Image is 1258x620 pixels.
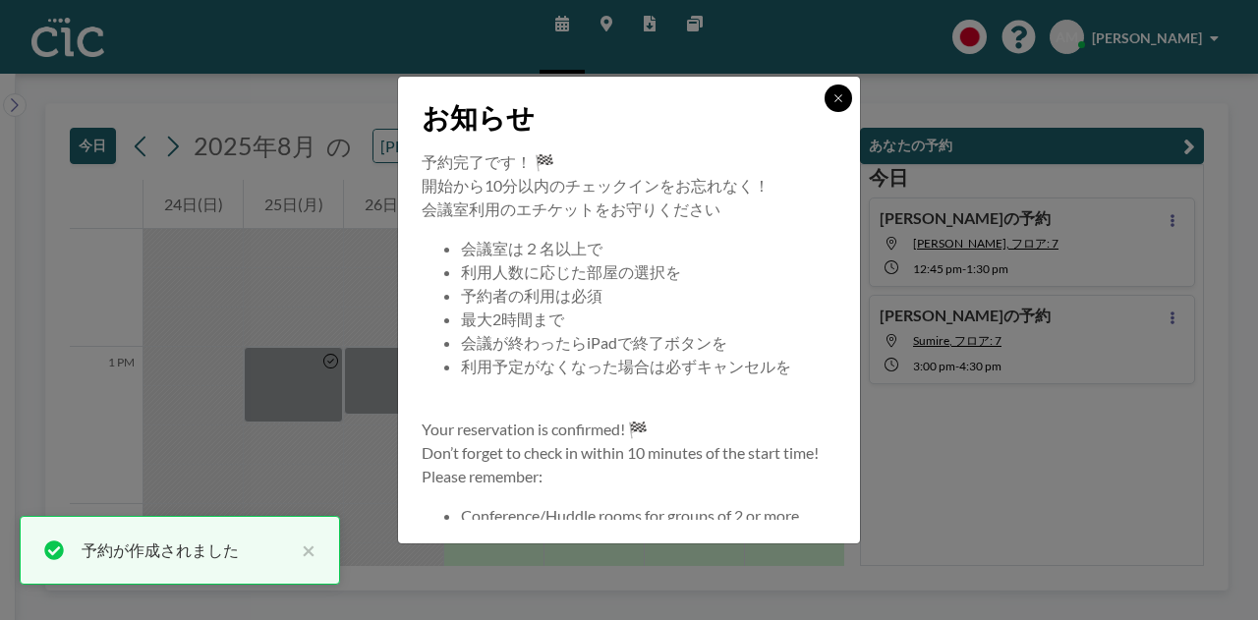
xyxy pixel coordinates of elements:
span: 利用予定がなくなった場合は必ずキャンセルを [461,357,791,375]
span: 最大2時間まで [461,310,564,328]
span: 会議室は２名以上で [461,239,602,257]
span: Don’t forget to check in within 10 minutes of the start time! [422,443,819,462]
span: 開始から10分以内のチェックインをお忘れなく！ [422,176,770,195]
button: close [292,538,315,562]
span: Conference/Huddle rooms for groups of 2 or more [461,506,799,525]
span: 会議室利用のエチケットをお守りください [422,199,720,218]
div: 予約が作成されました [82,538,292,562]
span: 予約者の利用は必須 [461,286,602,305]
span: 予約完了です！ 🏁 [422,152,554,171]
span: Your reservation is confirmed! 🏁 [422,420,648,438]
span: 会議が終わったらiPadで終了ボタンを [461,333,727,352]
span: お知らせ [422,100,535,135]
span: Please remember: [422,467,543,485]
span: 利用人数に応じた部屋の選択を [461,262,681,281]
